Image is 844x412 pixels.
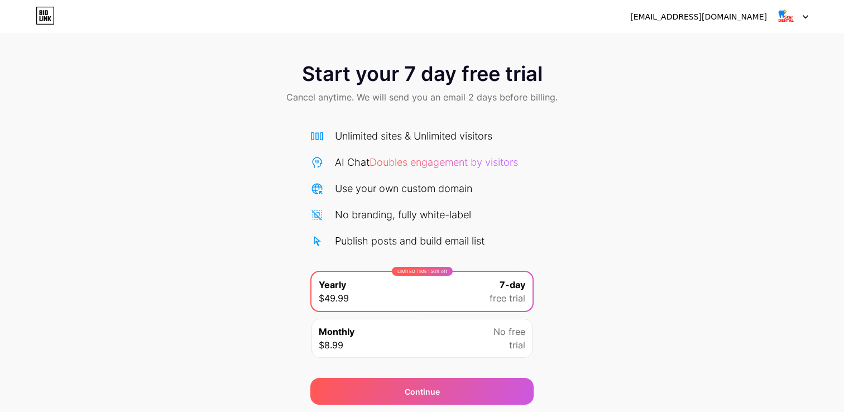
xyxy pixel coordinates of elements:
div: [EMAIL_ADDRESS][DOMAIN_NAME] [630,11,767,23]
span: 7-day [500,278,525,291]
span: No free [493,325,525,338]
div: LIMITED TIME : 50% off [392,267,453,276]
div: Continue [405,386,440,397]
span: free trial [490,291,525,305]
span: Yearly [319,278,346,291]
span: Start your 7 day free trial [302,63,543,85]
span: Cancel anytime. We will send you an email 2 days before billing. [286,90,558,104]
span: Doubles engagement by visitors [370,156,518,168]
span: $8.99 [319,338,343,352]
span: $49.99 [319,291,349,305]
span: Monthly [319,325,354,338]
div: AI Chat [335,155,518,170]
div: Unlimited sites & Unlimited visitors [335,128,492,143]
div: Publish posts and build email list [335,233,485,248]
img: stardental [775,6,797,27]
div: Use your own custom domain [335,181,472,196]
div: No branding, fully white-label [335,207,471,222]
span: trial [509,338,525,352]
